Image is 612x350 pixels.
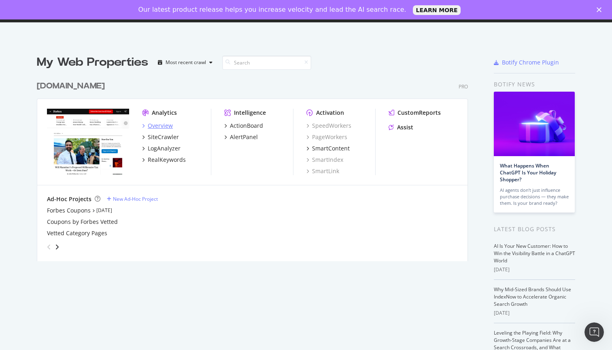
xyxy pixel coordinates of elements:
div: Close [597,7,605,12]
a: [DOMAIN_NAME] [37,80,108,92]
div: Analytics [152,109,177,117]
a: RealKeywords [142,156,186,164]
div: My Web Properties [37,54,148,71]
div: [DOMAIN_NAME] [37,80,105,92]
div: Intelligence [234,109,266,117]
div: [DATE] [494,266,575,273]
div: angle-right [54,243,60,251]
img: forbes.com [47,109,129,174]
div: AlertPanel [230,133,258,141]
a: AlertPanel [224,133,258,141]
div: Pro [459,83,468,90]
div: RealKeywords [148,156,186,164]
button: Most recent crawl [155,56,216,69]
div: New Ad-Hoc Project [113,195,158,202]
iframe: Intercom live chat [584,322,604,342]
div: Assist [397,123,413,131]
a: Why Mid-Sized Brands Should Use IndexNow to Accelerate Organic Search Growth [494,286,571,307]
a: Assist [389,123,413,131]
div: SmartContent [312,144,350,152]
a: PageWorkers [306,133,347,141]
a: CustomReports [389,109,441,117]
div: SiteCrawler [148,133,179,141]
div: Latest Blog Posts [494,225,575,234]
a: Botify Chrome Plugin [494,58,559,67]
a: Vetted Category Pages [47,229,107,237]
a: Coupons by Forbes Vetted [47,218,118,226]
a: What Happens When ChatGPT Is Your Holiday Shopper? [500,162,556,183]
div: Overview [148,122,173,130]
div: Botify Chrome Plugin [502,58,559,67]
div: [DATE] [494,309,575,317]
a: SmartContent [306,144,350,152]
a: ActionBoard [224,122,263,130]
a: SmartIndex [306,156,343,164]
a: Overview [142,122,173,130]
input: Search [222,56,311,70]
div: Our latest product release helps you increase velocity and lead the AI search race. [138,6,406,14]
a: LEARN MORE [413,5,461,15]
a: New Ad-Hoc Project [107,195,158,202]
a: LogAnalyzer [142,144,181,152]
div: Ad-Hoc Projects [47,195,91,203]
div: CustomReports [397,109,441,117]
a: Forbes Coupons [47,206,91,215]
div: grid [37,71,474,261]
a: SpeedWorkers [306,122,351,130]
a: SmartLink [306,167,339,175]
div: Botify news [494,80,575,89]
div: AI agents don’t just influence purchase decisions — they make them. Is your brand ready? [500,187,569,206]
div: angle-left [44,240,54,253]
div: Activation [316,109,344,117]
div: LogAnalyzer [148,144,181,152]
div: Most recent crawl [166,60,206,65]
a: AI Is Your New Customer: How to Win the Visibility Battle in a ChatGPT World [494,243,575,264]
img: What Happens When ChatGPT Is Your Holiday Shopper? [494,92,575,156]
a: SiteCrawler [142,133,179,141]
div: ActionBoard [230,122,263,130]
a: [DATE] [96,207,112,214]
